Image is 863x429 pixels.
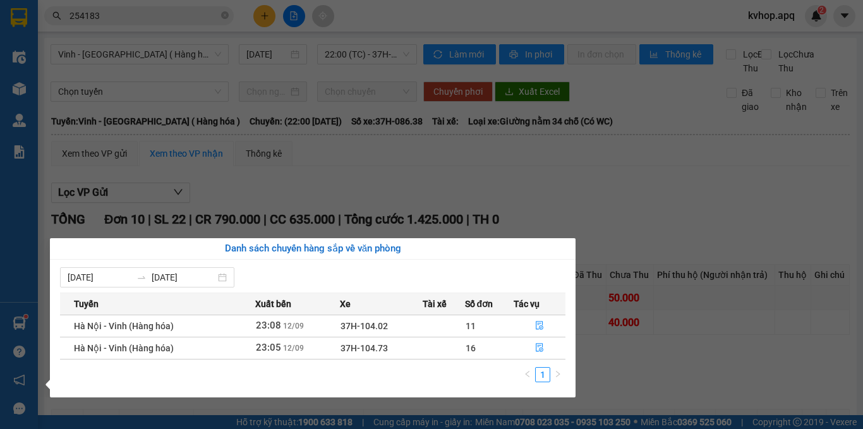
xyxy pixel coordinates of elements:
[466,343,476,353] span: 16
[74,343,174,353] span: Hà Nội - Vinh (Hàng hóa)
[535,321,544,331] span: file-done
[283,322,304,330] span: 12/09
[554,370,562,378] span: right
[524,370,531,378] span: left
[256,320,281,331] span: 23:08
[60,241,565,257] div: Danh sách chuyến hàng sắp về văn phòng
[535,367,550,382] li: 1
[68,270,131,284] input: Từ ngày
[255,297,291,311] span: Xuất bến
[256,342,281,353] span: 23:05
[536,368,550,382] a: 1
[465,297,493,311] span: Số đơn
[423,297,447,311] span: Tài xế
[283,344,304,353] span: 12/09
[520,367,535,382] li: Previous Page
[152,270,215,284] input: Đến ngày
[466,321,476,331] span: 11
[514,316,565,336] button: file-done
[341,343,388,353] span: 37H-104.73
[550,367,565,382] button: right
[74,321,174,331] span: Hà Nội - Vinh (Hàng hóa)
[535,343,544,353] span: file-done
[520,367,535,382] button: left
[74,297,99,311] span: Tuyến
[550,367,565,382] li: Next Page
[341,321,388,331] span: 37H-104.02
[136,272,147,282] span: to
[514,297,540,311] span: Tác vụ
[514,338,565,358] button: file-done
[340,297,351,311] span: Xe
[136,272,147,282] span: swap-right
